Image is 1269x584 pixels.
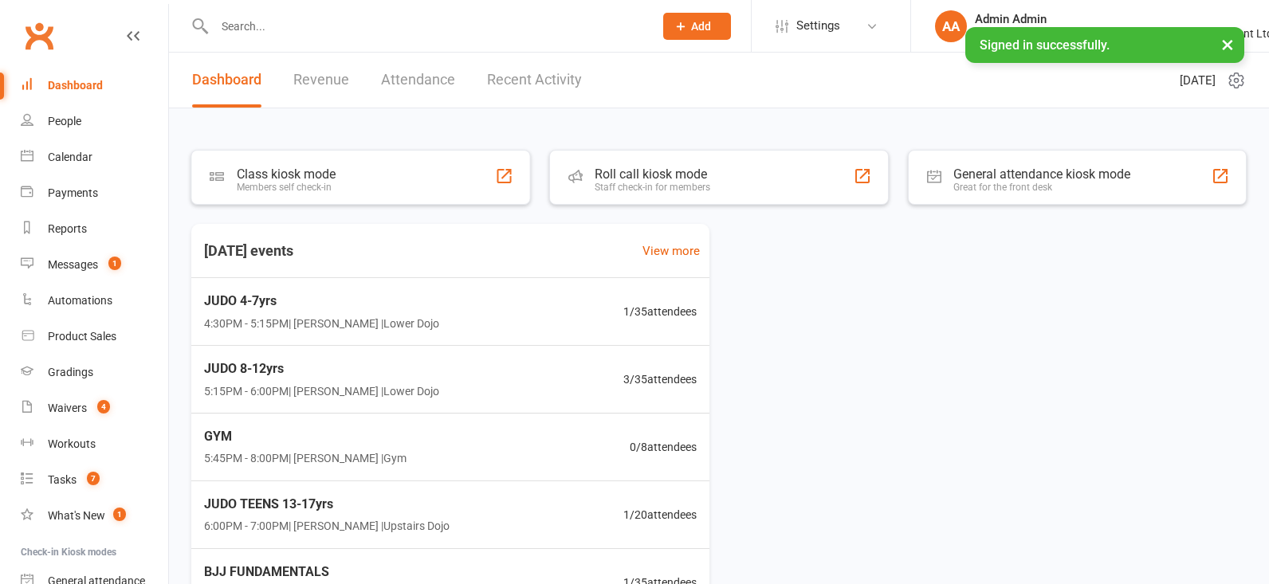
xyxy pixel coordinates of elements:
[953,182,1130,193] div: Great for the front desk
[87,472,100,485] span: 7
[691,20,711,33] span: Add
[21,104,168,139] a: People
[113,508,126,521] span: 1
[953,167,1130,182] div: General attendance kiosk mode
[642,241,700,261] a: View more
[48,294,112,307] div: Automations
[796,8,840,44] span: Settings
[595,167,710,182] div: Roll call kiosk mode
[48,509,105,522] div: What's New
[21,211,168,247] a: Reports
[108,257,121,270] span: 1
[623,506,697,523] span: 1 / 20 attendees
[980,37,1110,53] span: Signed in successfully.
[21,426,168,462] a: Workouts
[293,53,349,108] a: Revenue
[48,437,96,450] div: Workouts
[48,222,87,235] div: Reports
[21,319,168,355] a: Product Sales
[21,498,168,534] a: What's New1
[381,53,455,108] a: Attendance
[21,390,168,426] a: Waivers 4
[1180,71,1216,90] span: [DATE]
[21,68,168,104] a: Dashboard
[204,314,439,331] span: 4:30PM - 5:15PM | [PERSON_NAME] | Lower Dojo
[48,402,87,414] div: Waivers
[204,449,407,467] span: 5:45PM - 8:00PM | [PERSON_NAME] | Gym
[204,562,439,582] span: BJJ FUNDAMENTALS
[237,167,336,182] div: Class kiosk mode
[21,175,168,211] a: Payments
[204,426,407,447] span: GYM
[191,237,306,265] h3: [DATE] events
[237,182,336,193] div: Members self check-in
[21,355,168,390] a: Gradings
[48,473,77,486] div: Tasks
[1213,27,1242,61] button: ×
[21,462,168,498] a: Tasks 7
[48,366,93,378] div: Gradings
[623,303,697,320] span: 1 / 35 attendees
[204,291,439,312] span: JUDO 4-7yrs
[487,53,582,108] a: Recent Activity
[97,400,110,414] span: 4
[192,53,261,108] a: Dashboard
[48,151,92,163] div: Calendar
[623,370,697,388] span: 3 / 35 attendees
[21,247,168,283] a: Messages 1
[204,494,450,515] span: JUDO TEENS 13-17yrs
[48,258,98,271] div: Messages
[48,79,103,92] div: Dashboard
[48,330,116,343] div: Product Sales
[210,15,642,37] input: Search...
[204,359,439,379] span: JUDO 8-12yrs
[19,16,59,56] a: Clubworx
[21,139,168,175] a: Calendar
[630,438,697,456] span: 0 / 8 attendees
[663,13,731,40] button: Add
[48,186,98,199] div: Payments
[48,115,81,127] div: People
[935,10,967,42] div: AA
[21,283,168,319] a: Automations
[595,182,710,193] div: Staff check-in for members
[204,517,450,535] span: 6:00PM - 7:00PM | [PERSON_NAME] | Upstairs Dojo
[204,382,439,399] span: 5:15PM - 6:00PM | [PERSON_NAME] | Lower Dojo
